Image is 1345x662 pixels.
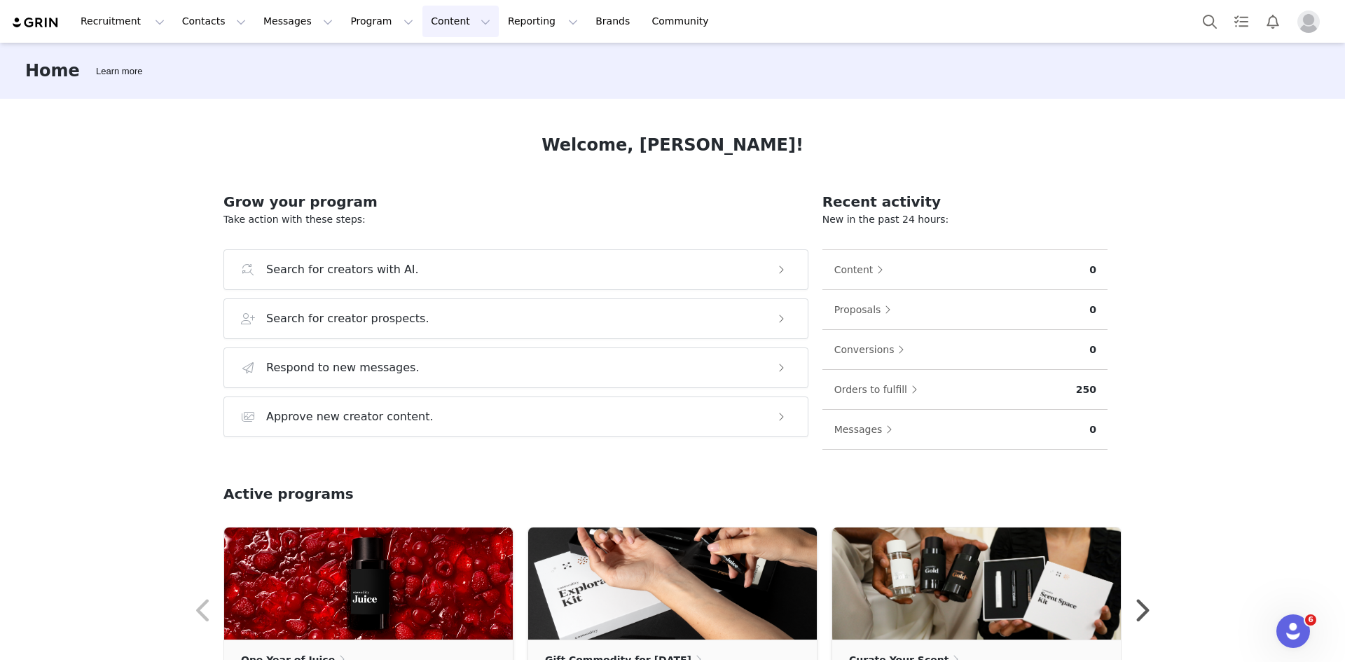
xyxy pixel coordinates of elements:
button: Search [1194,6,1225,37]
p: 0 [1089,263,1096,277]
button: Proposals [834,298,899,321]
img: grin logo [11,16,60,29]
button: Recruitment [72,6,173,37]
h3: Home [25,58,80,83]
p: 250 [1076,382,1096,397]
p: 0 [1089,343,1096,357]
button: Respond to new messages. [223,347,808,388]
img: 19215d7f-5688-44fa-adba-17356eb34916.jpg [832,527,1121,640]
button: Search for creator prospects. [223,298,808,339]
span: 6 [1305,614,1316,626]
button: Approve new creator content. [223,396,808,437]
div: Tooltip anchor [93,64,145,78]
p: 0 [1089,422,1096,437]
a: Community [644,6,724,37]
h1: Welcome, [PERSON_NAME]! [542,132,803,158]
button: Orders to fulfill [834,378,925,401]
h3: Respond to new messages. [266,359,420,376]
img: 5ec42597-edec-40d0-9995-1bf7fa4c64b9.png [528,527,817,640]
p: New in the past 24 hours: [822,212,1108,227]
a: Tasks [1226,6,1257,37]
button: Profile [1289,11,1334,33]
p: 0 [1089,303,1096,317]
button: Search for creators with AI. [223,249,808,290]
iframe: Intercom live chat [1276,614,1310,648]
button: Messages [834,418,900,441]
h3: Approve new creator content. [266,408,434,425]
a: Brands [587,6,642,37]
button: Contacts [174,6,254,37]
h3: Search for creator prospects. [266,310,429,327]
button: Reporting [499,6,586,37]
button: Conversions [834,338,912,361]
h2: Active programs [223,483,354,504]
button: Content [834,258,891,281]
h2: Grow your program [223,191,808,212]
button: Program [342,6,422,37]
p: Take action with these steps: [223,212,808,227]
button: Messages [255,6,341,37]
h2: Recent activity [822,191,1108,212]
img: placeholder-profile.jpg [1297,11,1320,33]
button: Notifications [1257,6,1288,37]
h3: Search for creators with AI. [266,261,419,278]
button: Content [422,6,499,37]
img: f40a1cec-2496-449f-97bf-20480fc88880.png [224,527,513,640]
